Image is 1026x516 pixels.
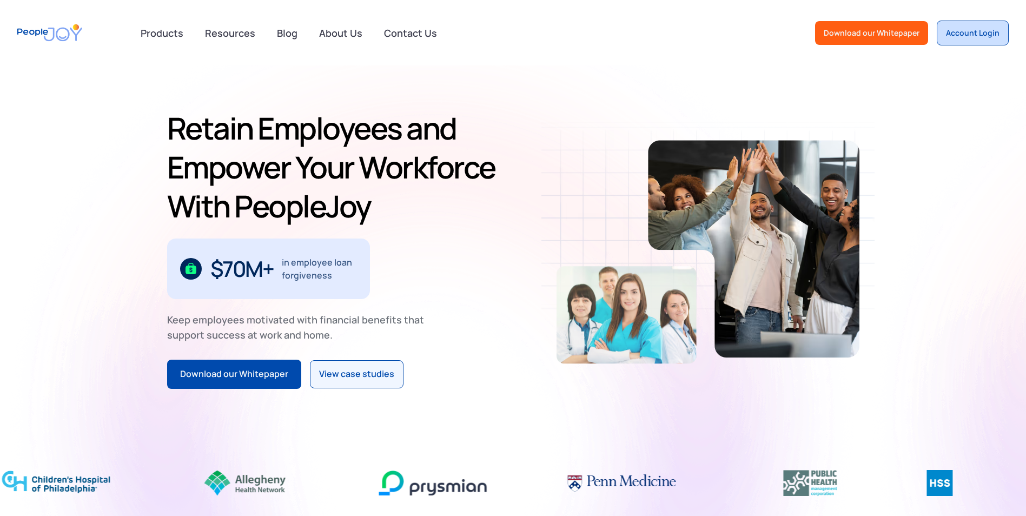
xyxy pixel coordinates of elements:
[824,28,919,38] div: Download our Whitepaper
[134,22,190,44] div: Products
[270,21,304,45] a: Blog
[313,21,369,45] a: About Us
[946,28,999,38] div: Account Login
[815,21,928,45] a: Download our Whitepaper
[198,21,262,45] a: Resources
[180,367,288,381] div: Download our Whitepaper
[210,260,274,277] div: $70M+
[310,360,403,388] a: View case studies
[937,21,1009,45] a: Account Login
[167,312,433,342] div: Keep employees motivated with financial benefits that support success at work and home.
[319,367,394,381] div: View case studies
[378,21,444,45] a: Contact Us
[557,266,697,363] img: Retain-Employees-PeopleJoy
[167,109,509,226] h1: Retain Employees and Empower Your Workforce With PeopleJoy
[648,140,859,358] img: Retain-Employees-PeopleJoy
[167,360,301,389] a: Download our Whitepaper
[17,17,82,48] a: home
[282,256,357,282] div: in employee loan forgiveness
[167,239,370,299] div: 1 / 3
